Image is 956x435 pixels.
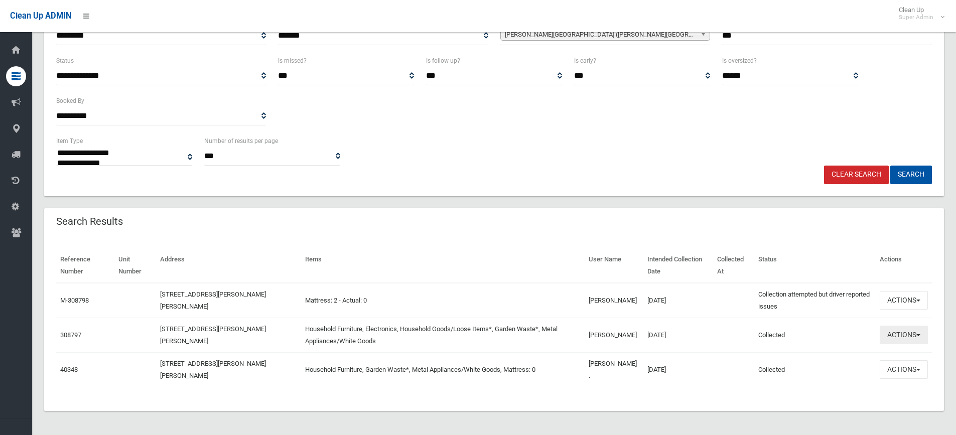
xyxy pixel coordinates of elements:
a: [STREET_ADDRESS][PERSON_NAME][PERSON_NAME] [160,360,266,379]
td: [PERSON_NAME] . [585,352,643,387]
th: Status [754,248,876,283]
a: 40348 [60,366,78,373]
small: Super Admin [899,14,933,21]
td: Household Furniture, Electronics, Household Goods/Loose Items*, Garden Waste*, Metal Appliances/W... [301,318,585,352]
th: Reference Number [56,248,114,283]
a: M-308798 [60,297,89,304]
label: Is early? [574,55,596,66]
button: Actions [880,326,928,344]
label: Booked By [56,95,84,106]
a: [STREET_ADDRESS][PERSON_NAME][PERSON_NAME] [160,291,266,310]
td: Household Furniture, Garden Waste*, Metal Appliances/White Goods, Mattress: 0 [301,352,585,387]
th: Items [301,248,585,283]
label: Is missed? [278,55,307,66]
td: [PERSON_NAME] [585,283,643,318]
header: Search Results [44,212,135,231]
label: Is follow up? [426,55,460,66]
td: Collected [754,318,876,352]
button: Actions [880,360,928,379]
th: User Name [585,248,643,283]
label: Number of results per page [204,135,278,147]
label: Item Type [56,135,83,147]
a: [STREET_ADDRESS][PERSON_NAME][PERSON_NAME] [160,325,266,345]
td: [DATE] [643,283,713,318]
span: Clean Up [894,6,943,21]
label: Is oversized? [722,55,757,66]
button: Actions [880,291,928,310]
td: Collection attempted but driver reported issues [754,283,876,318]
span: [PERSON_NAME][GEOGRAPHIC_DATA] ([PERSON_NAME][GEOGRAPHIC_DATA]) [505,29,697,41]
button: Search [890,166,932,184]
td: Mattress: 2 - Actual: 0 [301,283,585,318]
td: [DATE] [643,318,713,352]
a: 308797 [60,331,81,339]
th: Collected At [713,248,754,283]
label: Status [56,55,74,66]
span: Clean Up ADMIN [10,11,71,21]
th: Intended Collection Date [643,248,713,283]
th: Address [156,248,301,283]
td: [DATE] [643,352,713,387]
a: Clear Search [824,166,889,184]
td: Collected [754,352,876,387]
th: Actions [876,248,932,283]
th: Unit Number [114,248,156,283]
td: [PERSON_NAME] [585,318,643,352]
